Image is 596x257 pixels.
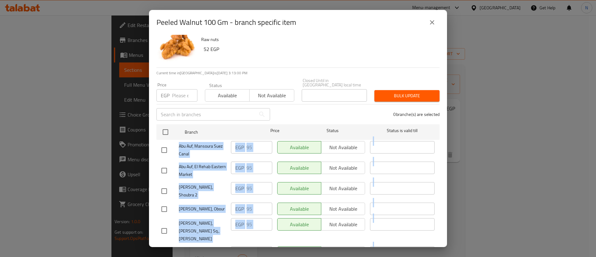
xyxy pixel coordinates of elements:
[179,219,226,243] span: [PERSON_NAME], [PERSON_NAME] Sq., [PERSON_NAME]
[156,70,440,76] p: Current time in [GEOGRAPHIC_DATA] is [DATE] 3:13:00 PM
[235,185,244,192] p: EGP
[185,128,249,136] span: Branch
[300,127,365,135] span: Status
[246,182,272,195] input: Please enter price
[205,89,250,102] button: Available
[393,111,440,117] p: 0 branche(s) are selected
[235,205,244,213] p: EGP
[249,89,294,102] button: Not available
[156,17,296,27] h2: Peeled Walnut 100 Gm - branch specific item
[235,221,244,228] p: EGP
[252,91,291,100] span: Not available
[425,15,440,30] button: close
[179,142,226,158] span: Abu Auf, Mansoura Suez Canal
[246,218,272,231] input: Please enter price
[156,108,256,121] input: Search in branches
[235,144,244,151] p: EGP
[246,141,272,154] input: Please enter price
[208,91,247,100] span: Available
[254,127,296,135] span: Price
[179,205,226,213] span: [PERSON_NAME], Obour
[172,89,197,102] input: Please enter price
[179,163,226,178] span: Abu Auf, El Rehab Eastern Market
[204,45,435,53] h6: 52 EGP
[156,25,196,65] img: Peeled Walnut 100 Gm
[201,36,435,44] p: Raw nuts
[379,92,435,100] span: Bulk update
[370,127,435,135] span: Status is valid till
[246,203,272,215] input: Please enter price
[161,92,169,99] p: EGP
[179,183,226,199] span: [PERSON_NAME], Shoubra 2
[235,164,244,172] p: EGP
[374,90,440,102] button: Bulk update
[246,162,272,174] input: Please enter price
